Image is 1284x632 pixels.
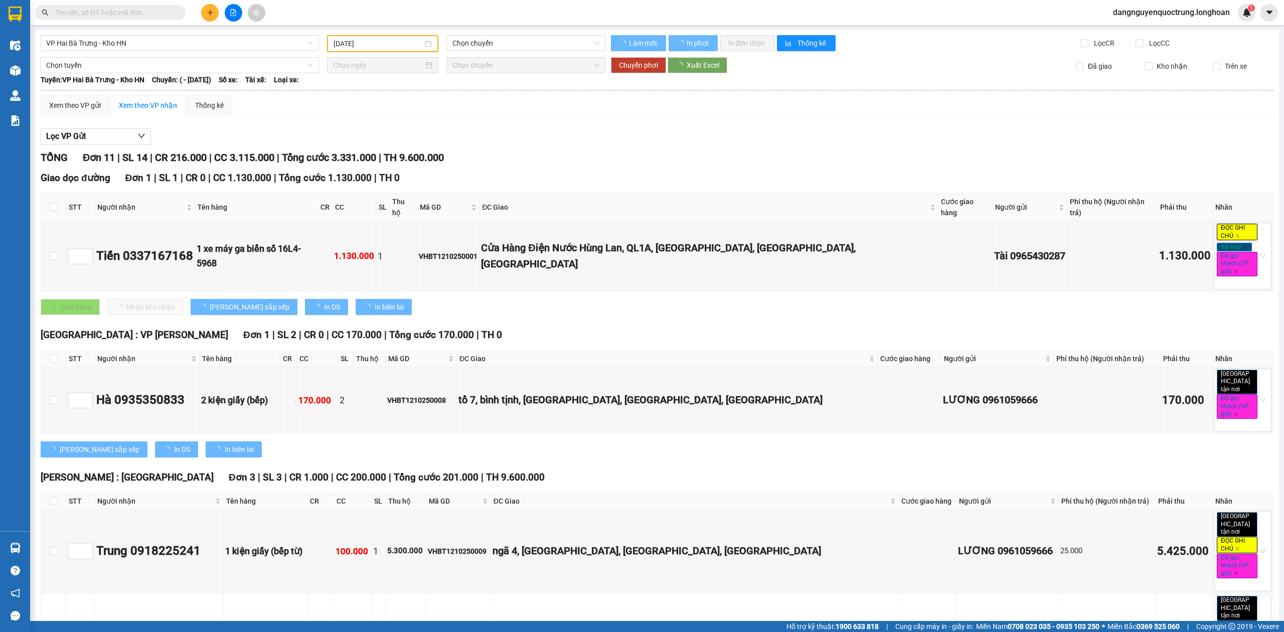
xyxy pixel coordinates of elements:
div: VHBT1210250001 [419,251,477,262]
span: [GEOGRAPHIC_DATA] tận nơi [1217,596,1257,620]
div: VHBT1210250008 [387,395,455,406]
th: SL [372,493,386,510]
span: close [1241,613,1246,618]
span: ⚪️ [1102,624,1105,628]
button: [PERSON_NAME] sắp xếp [41,441,147,457]
span: close [1235,546,1240,551]
span: loading [364,303,375,310]
span: Làm mới [629,38,658,49]
div: 1.130.000 [334,249,374,263]
span: | [284,471,287,483]
span: loading [313,303,324,310]
th: CR [318,194,333,221]
span: dangnguyenquoctrung.longhoan [1105,6,1238,19]
span: Đã gọi khách (VP gửi) [1217,554,1257,578]
div: 1.130.000 [1159,247,1211,265]
span: | [277,151,279,164]
span: copyright [1228,623,1235,630]
th: SL [338,351,354,367]
span: Mã GD [420,202,469,213]
span: Đơn 11 [83,151,115,164]
span: Lọc VP Gửi [46,130,86,142]
div: Nhãn [1215,202,1270,213]
b: Tuyến: VP Hai Bà Trưng - Kho HN [41,76,144,84]
span: In biên lai [375,301,404,312]
th: Thu hộ [390,194,417,221]
button: [PERSON_NAME] sắp xếp [191,299,297,315]
div: Thống kê [195,100,224,111]
th: SL [376,194,390,221]
span: search [42,9,49,16]
span: | [272,329,275,341]
span: | [208,172,211,184]
span: Người gửi [959,496,1048,507]
th: STT [66,351,95,367]
span: Người nhận [97,496,213,507]
button: Chuyển phơi [611,57,666,73]
span: Người nhận [97,202,185,213]
span: Chọn tuyến [46,58,313,73]
span: Chọn chuyến [452,58,600,73]
span: Người gửi [995,202,1057,213]
img: warehouse-icon [10,543,21,553]
span: In biên lai [225,444,254,455]
span: file-add [230,9,237,16]
th: Tên hàng [200,351,280,367]
span: | [258,471,260,483]
span: | [299,329,301,341]
span: loading [619,40,627,47]
th: Phí thu hộ (Người nhận trả) [1067,194,1158,221]
span: Mã GD [429,496,480,507]
div: tổ 7, bình tịnh, [GEOGRAPHIC_DATA], [GEOGRAPHIC_DATA], [GEOGRAPHIC_DATA] [458,392,876,408]
div: 5.425.000 [1157,543,1211,560]
th: Thu hộ [386,493,426,510]
span: Tổng cước 170.000 [389,329,474,341]
span: loading [49,446,60,453]
span: [GEOGRAPHIC_DATA] tận nơi [1217,370,1257,394]
span: loading [163,446,174,453]
span: CC 200.000 [336,471,386,483]
span: loading [677,40,685,47]
span: 1 [1249,5,1253,12]
button: Làm mới [611,35,666,51]
div: LƯƠNG 0961059666 [958,543,1056,559]
div: Cửa Hàng Điện Nước Hùng Lan, QL1A, [GEOGRAPHIC_DATA], [GEOGRAPHIC_DATA], [GEOGRAPHIC_DATA] [481,240,936,272]
th: Cước giao hàng [899,493,956,510]
span: Cung cấp máy in - giấy in: [895,621,974,632]
span: In phơi [687,38,710,49]
span: TỔNG [41,151,68,164]
span: | [117,151,120,164]
th: CR [280,351,297,367]
div: VHBT1210250009 [428,546,489,557]
span: Tổng cước 201.000 [394,471,478,483]
div: 2 kiện giấy (bếp) [201,393,278,407]
span: caret-down [1265,8,1274,17]
span: notification [11,588,20,598]
span: CR 0 [186,172,206,184]
input: 11/10/2025 [334,38,423,49]
span: down [137,132,145,140]
span: Kho phân loại đầu gửi: [4,8,86,17]
img: warehouse-icon [10,40,21,51]
td: VHBT1210250009 [426,510,491,593]
span: aim [253,9,260,16]
button: Lọc VP Gửi [41,128,151,144]
th: CR [307,493,334,510]
button: In biên lai [356,299,412,315]
th: CC [334,493,372,510]
span: Mã GD [388,353,446,364]
span: Đã gọi khách (VP gửi) [1217,394,1257,419]
span: VP Hai Bà Trưng - Kho HN [46,36,313,51]
span: In DS [174,444,190,455]
span: Lọc CR [1090,38,1116,49]
strong: 0708 023 035 - 0935 103 250 [1008,622,1099,630]
span: SL 2 [277,329,296,341]
span: Đơn 1 [125,172,152,184]
img: logo-vxr [9,7,22,22]
span: CR 1.000 [289,471,329,483]
span: ĐC Giao [494,496,889,507]
th: CC [297,351,338,367]
button: file-add [225,4,242,22]
span: ĐỌC GHI CHÚ [1217,537,1257,553]
th: Tên hàng [224,493,307,510]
